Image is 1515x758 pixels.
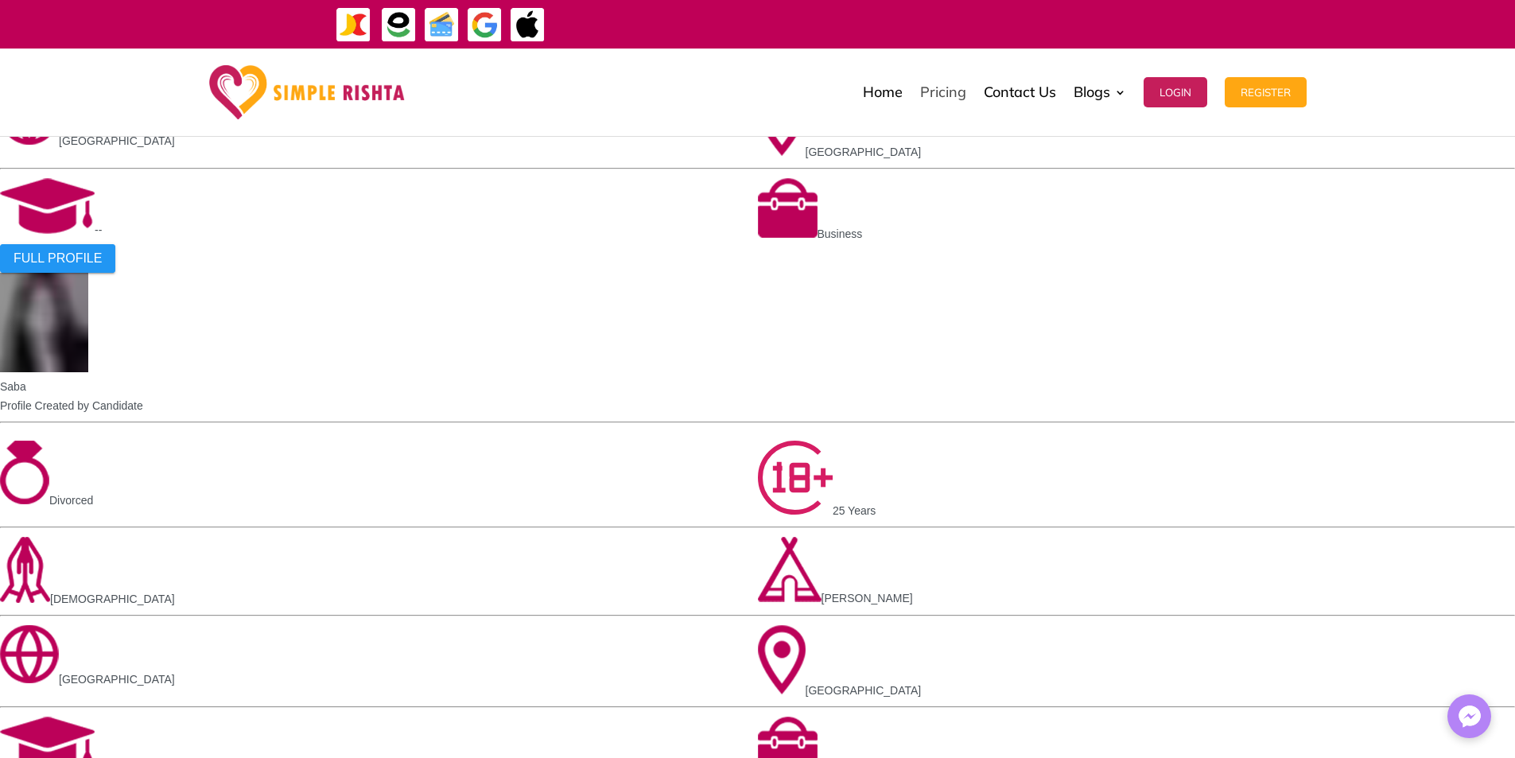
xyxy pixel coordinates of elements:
span: Divorced [49,494,93,507]
span: [DEMOGRAPHIC_DATA] [50,593,175,605]
span: [GEOGRAPHIC_DATA] [806,684,922,697]
img: ApplePay-icon [510,7,546,43]
span: 25 Years [833,504,876,517]
a: Register [1225,52,1307,132]
img: Messenger [1454,701,1486,733]
a: Contact Us [984,52,1056,132]
img: GooglePay-icon [467,7,503,43]
a: Blogs [1074,52,1126,132]
span: [GEOGRAPHIC_DATA] [59,673,175,686]
span: [GEOGRAPHIC_DATA] [59,134,175,147]
img: JazzCash-icon [336,7,371,43]
img: EasyPaisa-icon [381,7,417,43]
a: Pricing [920,52,966,132]
span: FULL PROFILE [14,251,102,266]
span: -- [95,224,102,236]
span: [GEOGRAPHIC_DATA] [806,146,922,158]
a: Login [1144,52,1207,132]
img: Credit Cards [424,7,460,43]
span: [PERSON_NAME] [822,592,913,604]
span: Business [818,227,863,240]
button: Login [1144,77,1207,107]
button: Register [1225,77,1307,107]
a: Home [863,52,903,132]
